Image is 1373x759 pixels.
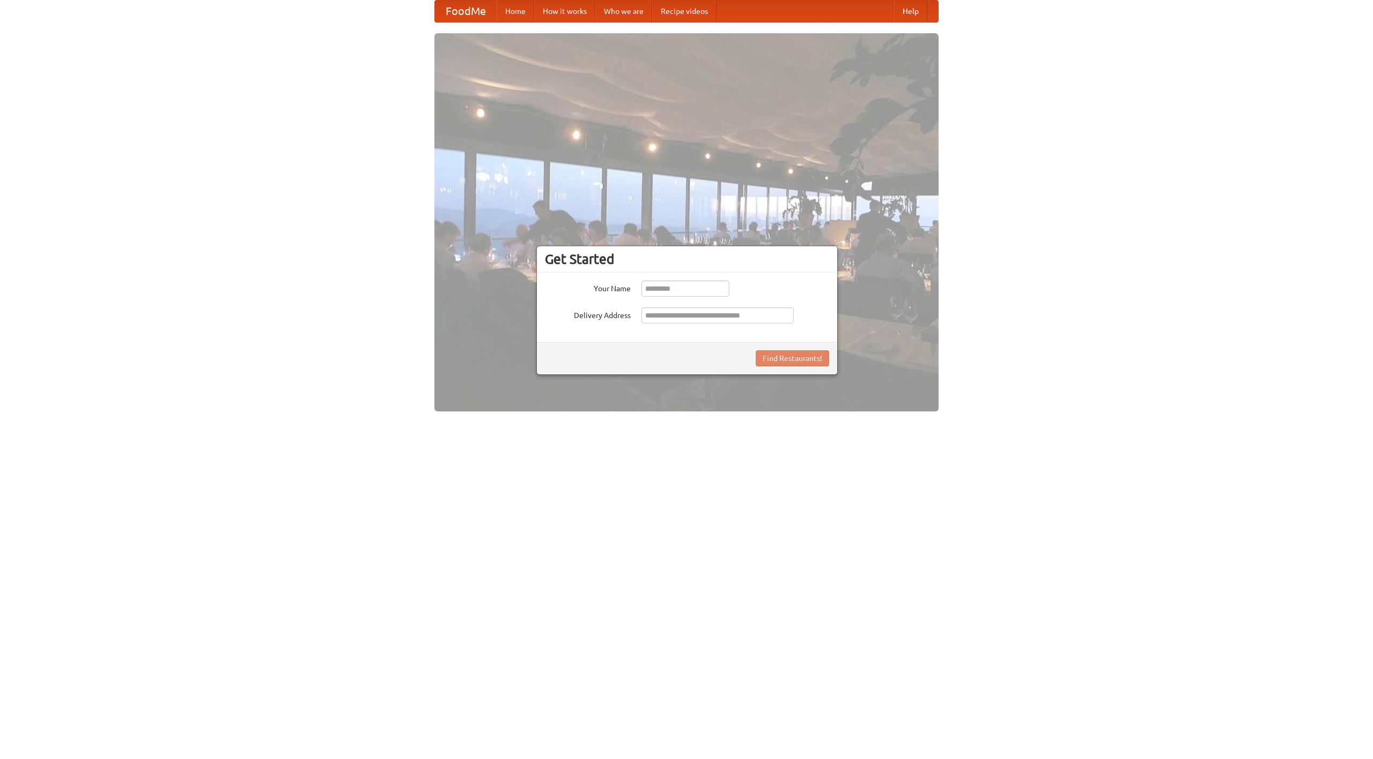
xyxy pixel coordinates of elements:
button: Find Restaurants! [756,350,829,366]
a: Recipe videos [652,1,717,22]
a: Home [497,1,534,22]
h3: Get Started [545,251,829,267]
label: Delivery Address [545,307,631,321]
a: Help [894,1,927,22]
label: Your Name [545,281,631,294]
a: Who we are [595,1,652,22]
a: FoodMe [435,1,497,22]
a: How it works [534,1,595,22]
